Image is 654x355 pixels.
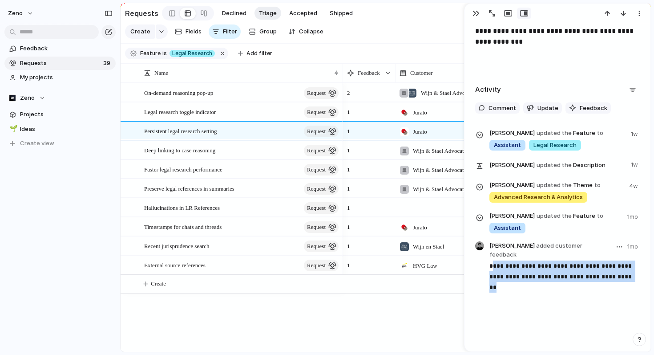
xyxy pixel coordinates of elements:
[144,260,206,270] span: External source references
[222,9,246,18] span: Declined
[307,144,326,157] span: request
[20,59,101,68] span: Requests
[533,141,577,150] span: Legal Research
[307,240,326,253] span: request
[285,7,322,20] button: Accepted
[144,164,222,174] span: Faster legal research performance
[20,94,35,102] span: Zeno
[489,211,622,234] span: Feature
[410,69,433,78] span: Customer
[130,27,150,36] span: Create
[489,212,535,220] span: [PERSON_NAME]
[631,128,640,139] span: 1w
[629,180,640,191] span: 4w
[343,160,354,174] span: 1
[489,242,582,258] span: added customer feedback
[4,71,116,84] a: My projects
[144,241,210,251] span: Recent jurisprudence search
[343,141,354,155] span: 1
[494,193,583,202] span: Advanced Research & Analytics
[413,223,427,232] span: Jurato
[304,106,339,118] button: request
[475,85,501,95] h2: Activity
[151,279,166,288] span: Create
[144,183,234,193] span: Preserve legal references in summaries
[523,102,562,114] button: Update
[494,141,521,150] span: Assistant
[307,183,326,195] span: request
[343,84,354,98] span: 2
[254,7,281,20] button: Triage
[304,145,339,156] button: request
[172,49,212,57] span: Legal Research
[307,87,326,99] span: request
[140,49,161,57] span: Feature
[4,137,116,150] button: Create view
[307,221,326,233] span: request
[9,124,16,134] div: 🌱
[413,261,437,270] span: HVG Law
[631,159,640,169] span: 1w
[489,241,609,259] span: [PERSON_NAME]
[537,104,558,113] span: Update
[488,104,516,113] span: Comment
[144,221,222,232] span: Timestamps for chats and threads
[597,129,603,138] span: to
[489,128,626,151] span: Feature
[125,24,155,39] button: Create
[594,181,601,190] span: to
[233,47,278,60] button: Add filter
[580,104,607,113] span: Feedback
[20,110,113,119] span: Projects
[4,122,116,136] a: 🌱Ideas
[289,9,317,18] span: Accepted
[4,57,116,70] a: Requests39
[413,147,469,155] span: Wijn & Stael Advocaten
[537,181,572,190] span: updated the
[627,242,640,251] span: 1mo
[307,125,326,138] span: request
[343,199,354,212] span: 1
[413,185,469,194] span: Wijn & Stael Advocaten
[168,49,217,58] button: Legal Research
[307,259,326,272] span: request
[144,106,216,117] span: Legal research toggle indicator
[494,224,521,233] span: Assistant
[20,73,113,82] span: My projects
[413,108,427,117] span: Jurato
[144,87,213,98] span: On-demand reasoning pop-up
[304,260,339,271] button: request
[343,103,354,117] span: 1
[8,9,23,18] span: Zeno
[307,106,326,118] span: request
[304,126,339,137] button: request
[285,24,327,39] button: Collapse
[489,129,535,138] span: [PERSON_NAME]
[20,44,113,53] span: Feedback
[103,59,112,68] span: 39
[597,212,603,220] span: to
[154,69,168,78] span: Name
[8,125,17,134] button: 🌱
[627,211,640,221] span: 1mo
[489,181,535,190] span: [PERSON_NAME]
[144,202,220,212] span: Hallucinations in LR References
[489,180,624,204] span: Theme
[171,24,205,39] button: Fields
[20,125,113,134] span: Ideas
[565,102,611,114] button: Feedback
[162,49,167,57] span: is
[4,91,116,105] button: Zeno
[246,49,272,57] span: Add filter
[4,42,116,55] a: Feedback
[537,212,572,220] span: updated the
[475,102,520,114] button: Comment
[244,24,281,39] button: Group
[161,49,169,58] button: is
[413,166,469,175] span: Wijn & Stael Advocaten
[489,159,626,171] span: Description
[304,164,339,175] button: request
[304,221,339,233] button: request
[304,241,339,252] button: request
